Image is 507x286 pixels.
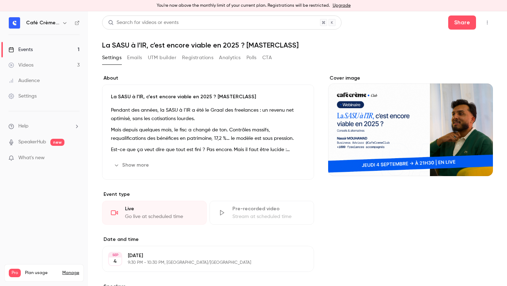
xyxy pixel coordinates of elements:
div: LiveGo live at scheduled time [102,201,207,225]
p: [DATE] [128,252,277,259]
div: Audience [8,77,40,84]
p: 4 [113,258,117,265]
div: Videos [8,62,33,69]
div: Stream at scheduled time [232,213,305,220]
p: Event type [102,191,314,198]
div: Search for videos or events [108,19,179,26]
p: 9:30 PM - 10:30 PM, [GEOGRAPHIC_DATA]/[GEOGRAPHIC_DATA] [128,260,277,266]
button: Analytics [219,52,241,63]
button: Emails [127,52,142,63]
img: Café Crème Club [9,17,20,29]
h6: Café Crème Club [26,19,59,26]
button: Registrations [182,52,213,63]
button: UTM builder [148,52,176,63]
div: Pre-recorded video [232,205,305,212]
a: SpeakerHub [18,138,46,146]
span: Help [18,123,29,130]
div: Events [8,46,33,53]
div: Go live at scheduled time [125,213,198,220]
span: new [50,139,64,146]
button: Polls [246,52,257,63]
label: About [102,75,314,82]
p: Est-ce que ça veut dire que tout est fini ? Pas encore. Mais il faut être lucide : l’incertitude ... [111,145,305,154]
button: CTA [262,52,272,63]
h1: La SASU à l’IR, c’est encore viable en 2025 ? [MASTERCLASS] [102,41,493,49]
button: Show more [111,160,153,171]
button: Settings [102,52,121,63]
span: Plan usage [25,270,58,276]
a: Upgrade [333,3,351,8]
li: help-dropdown-opener [8,123,80,130]
p: Mais depuis quelques mois, le fisc a changé de ton. Contrôles massifs, requalifications des bénéf... [111,126,305,143]
a: Manage [62,270,79,276]
div: SEP [109,253,121,257]
span: What's new [18,154,45,162]
section: Cover image [328,75,493,176]
div: Settings [8,93,37,100]
p: La SASU à l’IR, c’est encore viable en 2025 ? [MASTERCLASS] [111,93,305,100]
button: Share [448,15,476,30]
div: Live [125,205,198,212]
span: Pro [9,269,21,277]
label: Date and time [102,236,314,243]
p: Pendant des années, la SASU à l’IR a été le Graal des freelances : un revenu net optimisé, sans l... [111,106,305,123]
label: Cover image [328,75,493,82]
div: Pre-recorded videoStream at scheduled time [209,201,314,225]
